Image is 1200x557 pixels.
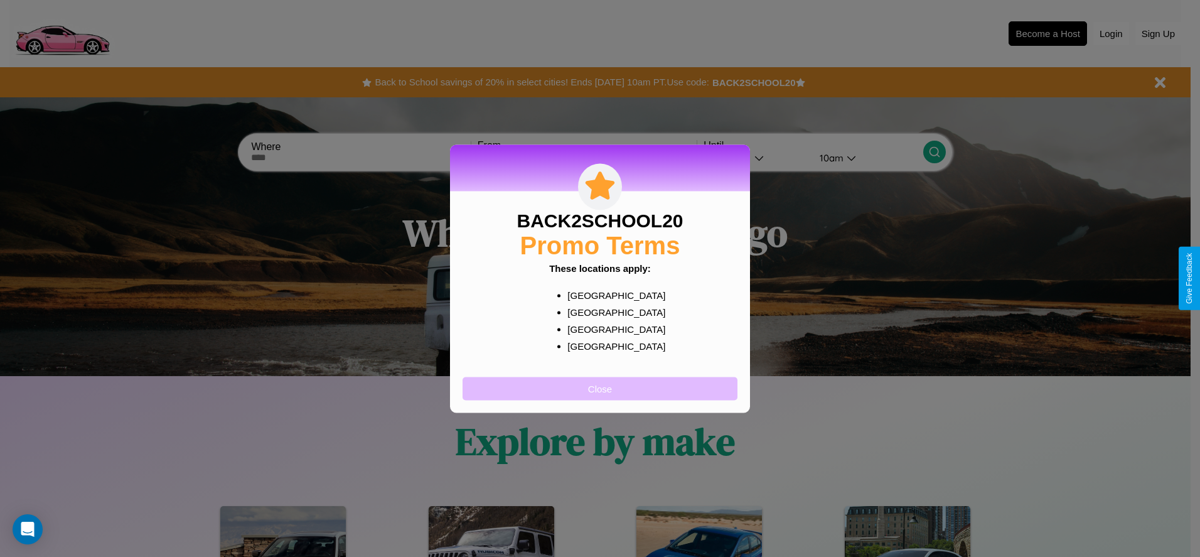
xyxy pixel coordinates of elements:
p: [GEOGRAPHIC_DATA] [567,337,657,354]
h2: Promo Terms [520,231,680,259]
p: [GEOGRAPHIC_DATA] [567,320,657,337]
p: [GEOGRAPHIC_DATA] [567,286,657,303]
button: Close [463,377,737,400]
b: These locations apply: [549,262,651,273]
div: Open Intercom Messenger [13,514,43,544]
div: Give Feedback [1185,253,1194,304]
p: [GEOGRAPHIC_DATA] [567,303,657,320]
h3: BACK2SCHOOL20 [517,210,683,231]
